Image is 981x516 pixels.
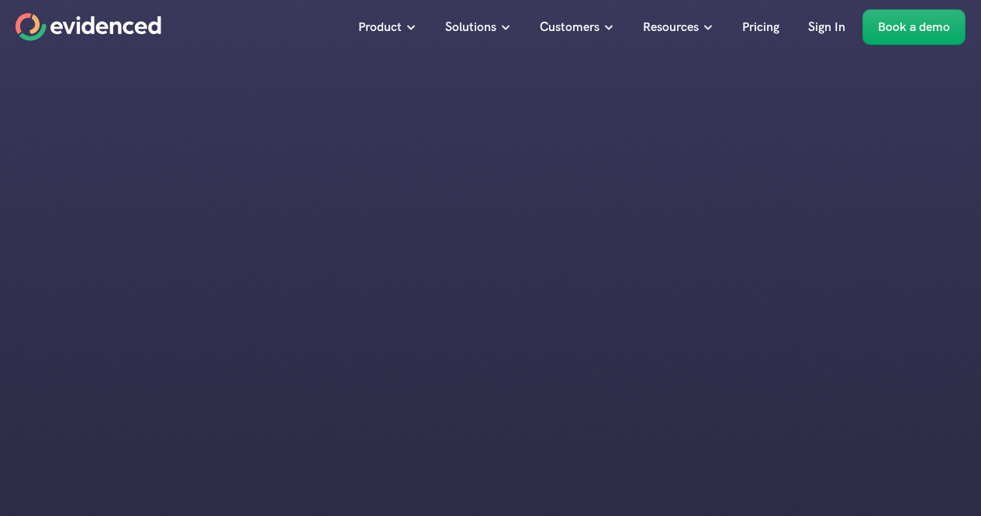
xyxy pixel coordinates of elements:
[402,171,579,223] h1: Run interviews you can rely on.
[742,17,779,37] p: Pricing
[878,17,950,37] p: Book a demo
[862,9,965,45] a: Book a demo
[16,13,161,41] a: Home
[540,17,599,37] p: Customers
[358,17,402,37] p: Product
[796,9,857,45] a: Sign In
[731,9,791,45] a: Pricing
[445,17,496,37] p: Solutions
[808,17,845,37] p: Sign In
[643,17,699,37] p: Resources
